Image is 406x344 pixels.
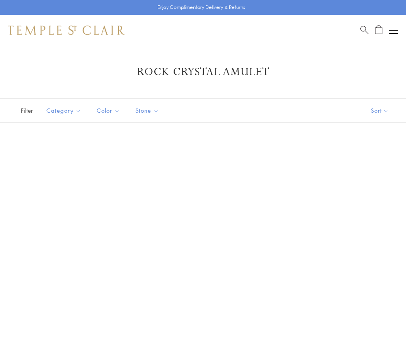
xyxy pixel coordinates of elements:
[360,25,368,35] a: Search
[130,102,165,119] button: Stone
[19,65,387,79] h1: Rock Crystal Amulet
[131,106,165,115] span: Stone
[93,106,126,115] span: Color
[41,102,87,119] button: Category
[91,102,126,119] button: Color
[389,26,398,35] button: Open navigation
[8,26,125,35] img: Temple St. Clair
[43,106,87,115] span: Category
[375,25,382,35] a: Open Shopping Bag
[157,3,245,11] p: Enjoy Complimentary Delivery & Returns
[353,99,406,122] button: Show sort by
